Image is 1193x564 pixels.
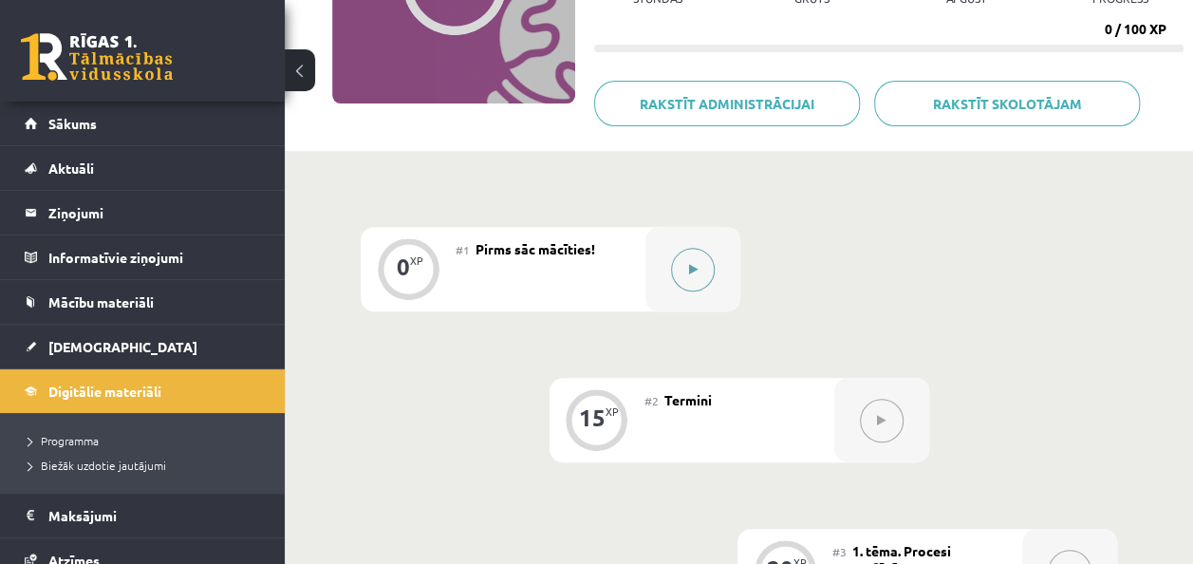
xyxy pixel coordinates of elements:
a: Mācību materiāli [25,280,261,324]
a: Informatīvie ziņojumi [25,235,261,279]
span: Biežāk uzdotie jautājumi [28,458,166,473]
a: Rīgas 1. Tālmācības vidusskola [21,33,173,81]
a: Maksājumi [25,494,261,537]
legend: Ziņojumi [48,191,261,235]
span: Pirms sāc mācīties! [475,240,595,257]
span: Programma [28,433,99,448]
span: Mācību materiāli [48,293,154,310]
a: Biežāk uzdotie jautājumi [28,457,266,474]
a: Ziņojumi [25,191,261,235]
a: Digitālie materiāli [25,369,261,413]
a: Sākums [25,102,261,145]
a: Aktuāli [25,146,261,190]
span: #1 [456,242,470,257]
a: Programma [28,432,266,449]
div: XP [410,255,423,266]
div: 15 [579,409,606,426]
span: Termini [664,391,712,408]
span: Digitālie materiāli [48,383,161,400]
div: XP [606,406,619,417]
div: 0 [397,258,410,275]
legend: Informatīvie ziņojumi [48,235,261,279]
a: [DEMOGRAPHIC_DATA] [25,325,261,368]
span: [DEMOGRAPHIC_DATA] [48,338,197,355]
span: #3 [832,544,847,559]
span: #2 [644,393,659,408]
span: Sākums [48,115,97,132]
a: Rakstīt skolotājam [874,81,1140,126]
span: Aktuāli [48,160,94,177]
a: Rakstīt administrācijai [594,81,860,126]
legend: Maksājumi [48,494,261,537]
